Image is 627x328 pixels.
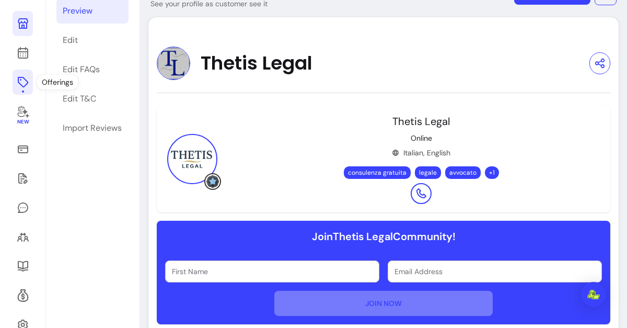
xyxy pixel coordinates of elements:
span: New [17,119,28,126]
a: Import Reviews [56,116,129,141]
a: Edit [56,28,129,53]
a: Edit FAQs [56,57,129,82]
input: Email Address [394,266,595,277]
img: Provider image [167,134,217,184]
span: Thetis Legal [392,115,450,128]
span: avvocato [449,168,477,177]
div: Offerings [37,75,78,89]
div: Edit FAQs [63,63,100,76]
span: legale [419,168,437,177]
h6: Join Thetis Legal Community! [165,229,602,244]
span: consulenza gratuita [348,168,407,177]
div: Open Intercom Messenger [581,282,606,307]
input: First Name [172,266,373,277]
img: Grow [206,175,219,188]
span: + 1 [487,168,497,177]
a: Sales [13,137,33,162]
a: New [13,99,33,132]
div: Import Reviews [63,122,122,134]
p: Online [411,133,432,143]
img: Provider image [157,47,190,80]
a: Clients [13,224,33,250]
a: Refer & Earn [13,283,33,308]
a: Waivers [13,166,33,191]
div: Edit T&C [63,93,96,105]
div: Edit [63,34,78,47]
a: Edit T&C [56,86,129,111]
div: Preview [63,5,92,17]
a: My Page [13,11,33,36]
div: Italian, English [392,148,450,158]
a: Offerings [13,70,33,95]
a: Calendar [13,40,33,65]
a: My Messages [13,195,33,220]
a: Resources [13,254,33,279]
span: Thetis Legal [201,53,312,74]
